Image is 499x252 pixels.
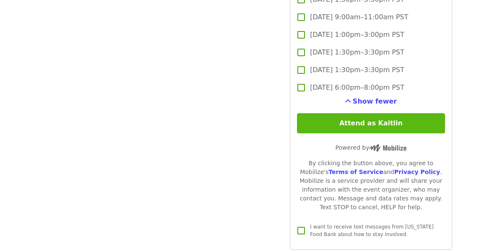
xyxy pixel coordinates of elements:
[310,83,404,93] span: [DATE] 6:00pm–8:00pm PST
[310,12,408,22] span: [DATE] 9:00am–11:00am PST
[310,47,404,57] span: [DATE] 1:30pm–3:30pm PST
[297,113,445,133] button: Attend as Kaitlin
[345,96,397,107] button: See more timeslots
[297,159,445,212] div: By clicking the button above, you agree to Mobilize's and . Mobilize is a service provider and wi...
[328,169,383,175] a: Terms of Service
[310,65,404,75] span: [DATE] 1:30pm–3:30pm PST
[310,30,404,40] span: [DATE] 1:00pm–3:00pm PST
[335,144,407,151] span: Powered by
[394,169,440,175] a: Privacy Policy
[369,144,407,152] img: Powered by Mobilize
[310,224,433,237] span: I want to receive text messages from [US_STATE] Food Bank about how to stay involved.
[353,97,397,105] span: Show fewer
